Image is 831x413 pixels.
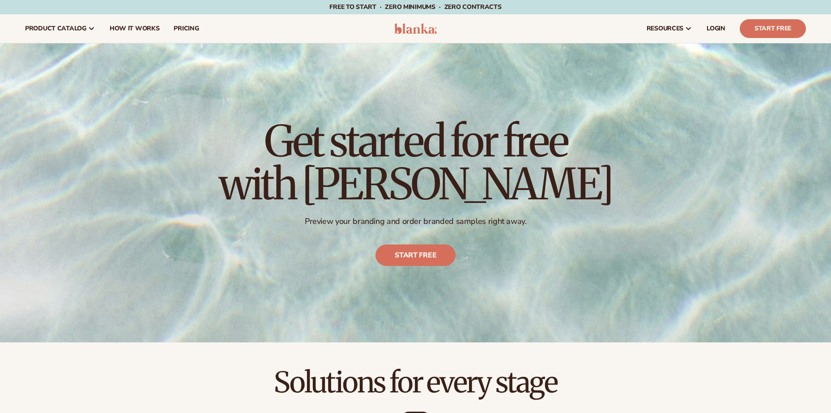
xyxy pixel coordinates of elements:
[25,25,86,32] span: product catalog
[219,216,613,227] p: Preview your branding and order branded samples right away.
[18,14,102,43] a: product catalog
[375,244,456,266] a: Start free
[25,367,806,397] h2: Solutions for every stage
[647,25,683,32] span: resources
[394,23,437,34] img: logo
[329,3,501,11] span: Free to start · ZERO minimums · ZERO contracts
[174,25,199,32] span: pricing
[707,25,725,32] span: LOGIN
[639,14,699,43] a: resources
[110,25,160,32] span: How It Works
[740,19,806,38] a: Start Free
[699,14,733,43] a: LOGIN
[166,14,206,43] a: pricing
[102,14,167,43] a: How It Works
[219,120,613,206] h1: Get started for free with [PERSON_NAME]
